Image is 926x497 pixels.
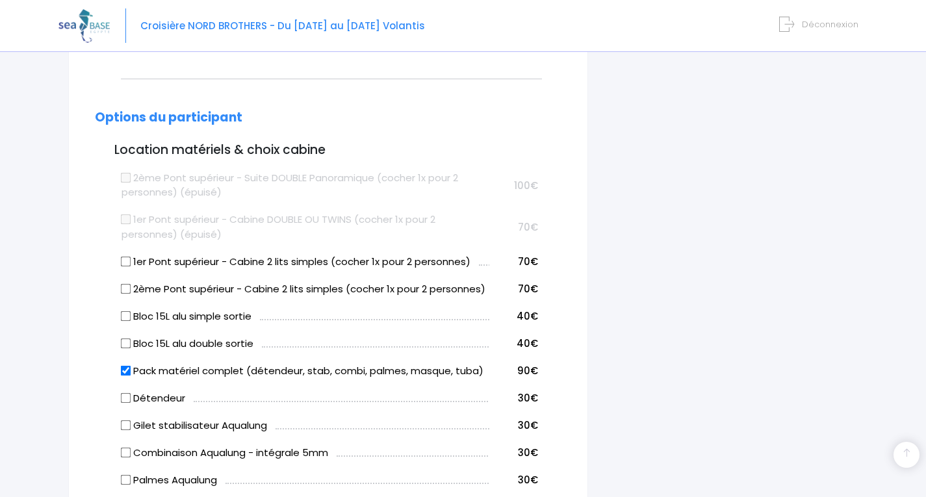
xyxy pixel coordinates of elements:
label: Gilet stabilisateur Aqualung [122,418,267,433]
span: Déconnexion [802,18,858,31]
label: Bloc 15L alu double sortie [122,337,253,351]
span: 30€ [518,391,538,405]
input: 1er Pont supérieur - Cabine DOUBLE OU TWINS (cocher 1x pour 2 personnes) (épuisé) [121,214,131,225]
span: 70€ [518,282,538,296]
label: Palmes Aqualung [122,473,217,488]
label: 2ème Pont supérieur - Suite DOUBLE Panoramique (cocher 1x pour 2 personnes) (épuisé) [122,171,489,200]
label: 1er Pont supérieur - Cabine 2 lits simples (cocher 1x pour 2 personnes) [122,255,470,270]
span: 40€ [517,337,538,350]
input: Bloc 15L alu simple sortie [121,311,131,321]
label: 2ème Pont supérieur - Cabine 2 lits simples (cocher 1x pour 2 personnes) [122,282,485,297]
label: Pack matériel complet (détendeur, stab, combi, palmes, masque, tuba) [122,364,483,379]
h3: Location matériels & choix cabine [95,143,561,158]
span: 70€ [518,220,538,234]
span: 30€ [518,418,538,432]
label: Bloc 15L alu simple sortie [122,309,251,324]
input: 2ème Pont supérieur - Cabine 2 lits simples (cocher 1x pour 2 personnes) [121,283,131,294]
input: Combinaison Aqualung - intégrale 5mm [121,447,131,457]
input: Gilet stabilisateur Aqualung [121,420,131,430]
input: 1er Pont supérieur - Cabine 2 lits simples (cocher 1x pour 2 personnes) [121,256,131,266]
span: 30€ [518,446,538,459]
span: 100€ [514,179,538,192]
span: 40€ [517,309,538,323]
label: 1er Pont supérieur - Cabine DOUBLE OU TWINS (cocher 1x pour 2 personnes) (épuisé) [122,212,489,242]
span: 90€ [517,364,538,377]
span: 70€ [518,255,538,268]
span: 30€ [518,473,538,487]
input: Pack matériel complet (détendeur, stab, combi, palmes, masque, tuba) [121,365,131,376]
input: 2ème Pont supérieur - Suite DOUBLE Panoramique (cocher 1x pour 2 personnes) (épuisé) [121,172,131,183]
span: Croisière NORD BROTHERS - Du [DATE] au [DATE] Volantis [140,19,425,32]
input: Détendeur [121,392,131,403]
label: Détendeur [122,391,185,406]
label: Combinaison Aqualung - intégrale 5mm [122,446,328,461]
h2: Options du participant [95,110,561,125]
input: Bloc 15L alu double sortie [121,338,131,348]
input: Palmes Aqualung [121,474,131,485]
